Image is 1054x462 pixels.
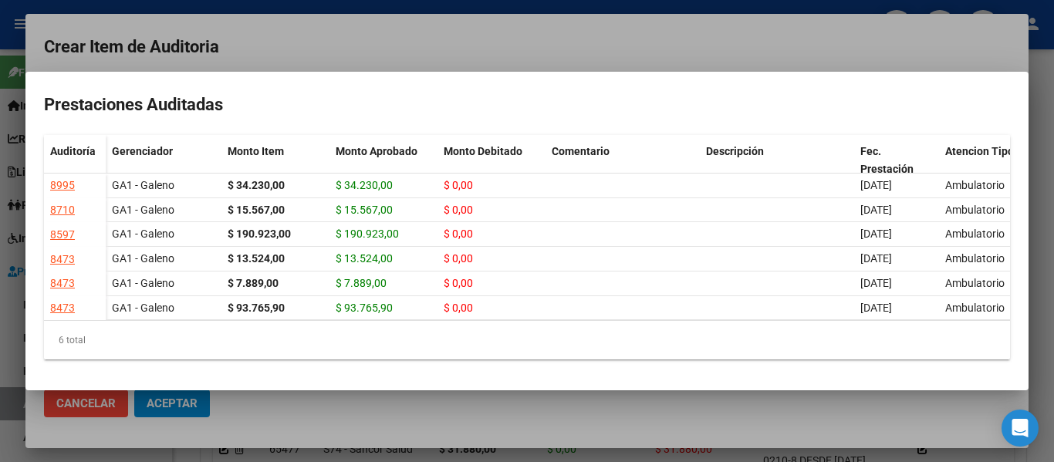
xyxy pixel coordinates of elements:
span: GA1 - Galeno [112,179,174,191]
span: Descripción [706,145,764,157]
span: $ 34.230,00 [336,179,393,191]
datatable-header-cell: Monto Aprobado [329,135,437,200]
span: Auditoría [50,145,96,157]
datatable-header-cell: Auditoría [44,135,106,200]
span: $ 0,00 [444,302,473,314]
datatable-header-cell: Monto Debitado [437,135,546,200]
span: [DATE] [860,179,892,191]
span: [DATE] [860,277,892,289]
div: 8710 [50,201,75,219]
span: $ 93.765,90 [336,302,393,314]
span: Ambulatorio [945,277,1005,289]
span: Monto Aprobado [336,145,417,157]
span: $ 0,00 [444,179,473,191]
h2: Prestaciones Auditadas [44,90,1010,120]
span: $ 7.889,00 [336,277,387,289]
span: Ambulatorio [945,179,1005,191]
datatable-header-cell: Fec. Prestación [854,135,939,200]
strong: $ 93.765,90 [228,302,285,314]
div: 8473 [50,251,75,268]
div: 8473 [50,275,75,292]
span: $ 15.567,00 [336,204,393,216]
span: GA1 - Galeno [112,302,174,314]
span: Fec. Prestación [860,145,914,175]
span: [DATE] [860,302,892,314]
strong: $ 190.923,00 [228,228,291,240]
span: Monto Item [228,145,284,157]
span: Comentario [552,145,610,157]
span: Ambulatorio [945,252,1005,265]
span: [DATE] [860,204,892,216]
datatable-header-cell: Atencion Tipo [939,135,1024,200]
span: Monto Debitado [444,145,522,157]
datatable-header-cell: Gerenciador [106,135,221,200]
datatable-header-cell: Monto Item [221,135,329,200]
span: Ambulatorio [945,228,1005,240]
span: GA1 - Galeno [112,228,174,240]
span: $ 0,00 [444,277,473,289]
span: Ambulatorio [945,204,1005,216]
div: 6 total [44,321,1010,359]
span: [DATE] [860,252,892,265]
span: $ 0,00 [444,252,473,265]
span: $ 190.923,00 [336,228,399,240]
span: GA1 - Galeno [112,252,174,265]
span: [DATE] [860,228,892,240]
strong: $ 7.889,00 [228,277,279,289]
span: $ 0,00 [444,228,473,240]
datatable-header-cell: Descripción [700,135,854,200]
span: Atencion Tipo [945,145,1014,157]
span: GA1 - Galeno [112,277,174,289]
div: 8597 [50,226,75,244]
datatable-header-cell: Comentario [546,135,700,200]
span: $ 0,00 [444,204,473,216]
span: GA1 - Galeno [112,204,174,216]
div: 8995 [50,177,75,194]
div: Open Intercom Messenger [1002,410,1039,447]
strong: $ 13.524,00 [228,252,285,265]
span: Ambulatorio [945,302,1005,314]
div: 8473 [50,299,75,317]
strong: $ 34.230,00 [228,179,285,191]
span: Gerenciador [112,145,173,157]
span: $ 13.524,00 [336,252,393,265]
strong: $ 15.567,00 [228,204,285,216]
